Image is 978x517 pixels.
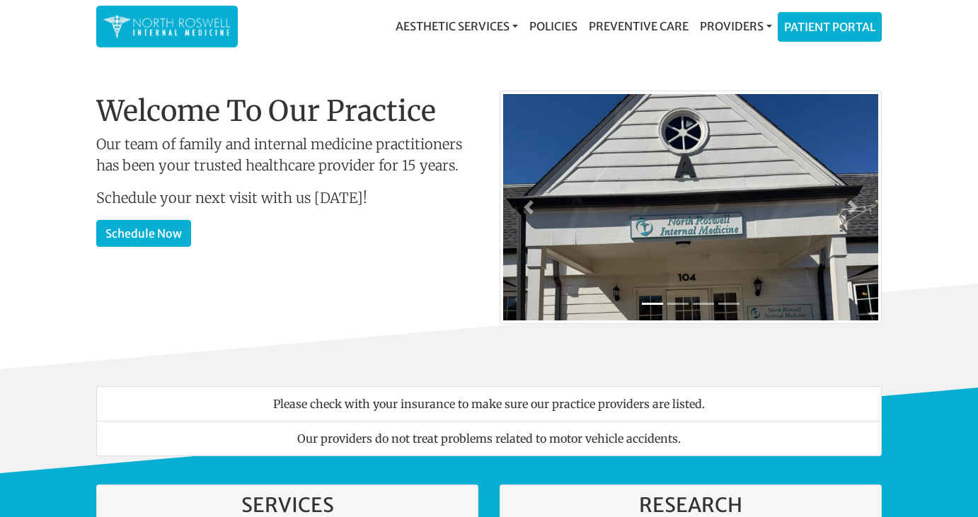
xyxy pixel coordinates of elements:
a: Preventive Care [583,12,694,40]
a: Patient Portal [778,13,881,41]
li: Our providers do not treat problems related to motor vehicle accidents. [96,421,882,456]
a: Schedule Now [96,220,191,247]
a: Providers [694,12,778,40]
p: Schedule your next visit with us [DATE]! [96,187,478,209]
p: Our team of family and internal medicine practitioners has been your trusted healthcare provider ... [96,134,478,176]
li: Please check with your insurance to make sure our practice providers are listed. [96,386,882,422]
h1: Welcome To Our Practice [96,94,478,128]
a: Policies [524,12,583,40]
img: North Roswell Internal Medicine [103,13,231,40]
a: Aesthetic Services [390,12,524,40]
